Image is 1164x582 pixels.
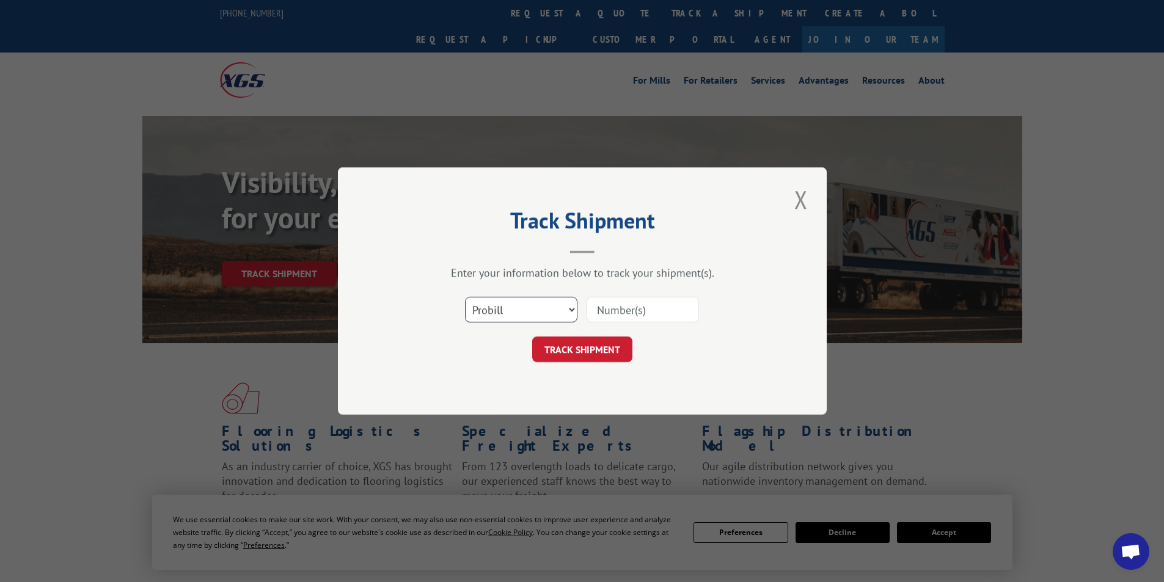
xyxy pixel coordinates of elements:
div: Enter your information below to track your shipment(s). [399,266,766,280]
h2: Track Shipment [399,212,766,235]
button: Close modal [791,183,811,216]
button: TRACK SHIPMENT [532,336,632,362]
input: Number(s) [587,297,699,322]
a: Open chat [1113,533,1149,570]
